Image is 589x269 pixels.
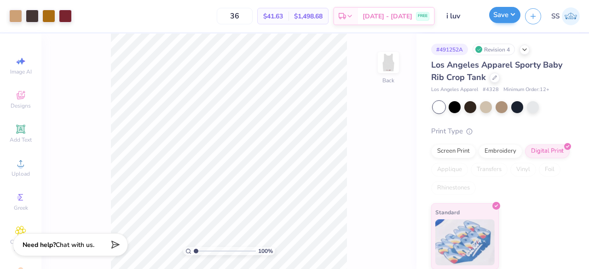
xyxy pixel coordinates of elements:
span: Standard [435,207,460,217]
a: SS [551,7,580,25]
div: Transfers [471,163,508,177]
div: Print Type [431,126,571,137]
button: Save [489,7,520,23]
span: Chat with us. [56,240,94,249]
div: Screen Print [431,144,476,158]
span: Greek [14,204,28,212]
span: [DATE] - [DATE] [363,11,412,21]
span: $41.63 [263,11,283,21]
div: Back [382,76,394,85]
div: Rhinestones [431,181,476,195]
span: SS [551,11,560,22]
span: Upload [12,170,30,177]
span: Designs [11,102,31,109]
img: Back [379,53,398,72]
span: 100 % [258,247,273,255]
div: Embroidery [479,144,522,158]
span: Image AI [10,68,32,75]
span: # 4328 [483,86,499,94]
div: Foil [539,163,560,177]
div: Vinyl [510,163,536,177]
span: Add Text [10,136,32,143]
input: – – [217,8,253,24]
div: Applique [431,163,468,177]
span: Los Angeles Apparel Sporty Baby Rib Crop Tank [431,59,562,83]
span: FREE [418,13,427,19]
span: Minimum Order: 12 + [503,86,549,94]
div: # 491252A [431,44,468,55]
span: $1,498.68 [294,11,323,21]
span: Los Angeles Apparel [431,86,478,94]
img: Standard [435,219,495,265]
img: Sonia Seth [562,7,580,25]
span: Clipart & logos [5,238,37,253]
div: Revision 4 [473,44,515,55]
div: Digital Print [525,144,570,158]
strong: Need help? [23,240,56,249]
input: Untitled Design [439,7,485,25]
